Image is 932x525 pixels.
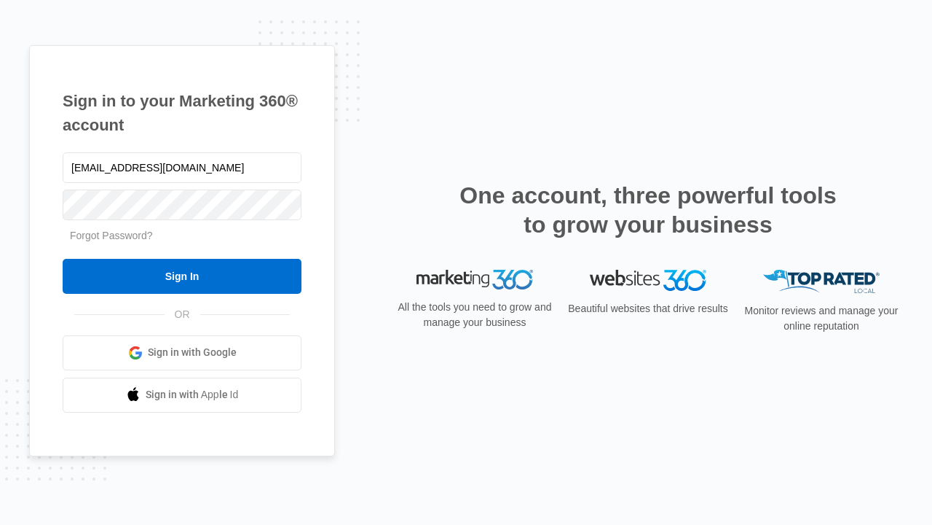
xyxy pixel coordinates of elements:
[393,300,556,330] p: All the tools you need to grow and manage your business
[63,152,301,183] input: Email
[63,378,301,413] a: Sign in with Apple Id
[63,89,301,137] h1: Sign in to your Marketing 360® account
[740,303,903,334] p: Monitor reviews and manage your online reputation
[455,181,841,239] h2: One account, three powerful tools to grow your business
[416,270,533,290] img: Marketing 360
[148,345,237,360] span: Sign in with Google
[566,301,730,316] p: Beautiful websites that drive results
[63,259,301,294] input: Sign In
[70,230,153,241] a: Forgot Password?
[165,307,200,322] span: OR
[63,335,301,370] a: Sign in with Google
[763,270,880,294] img: Top Rated Local
[146,387,239,402] span: Sign in with Apple Id
[590,270,706,291] img: Websites 360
